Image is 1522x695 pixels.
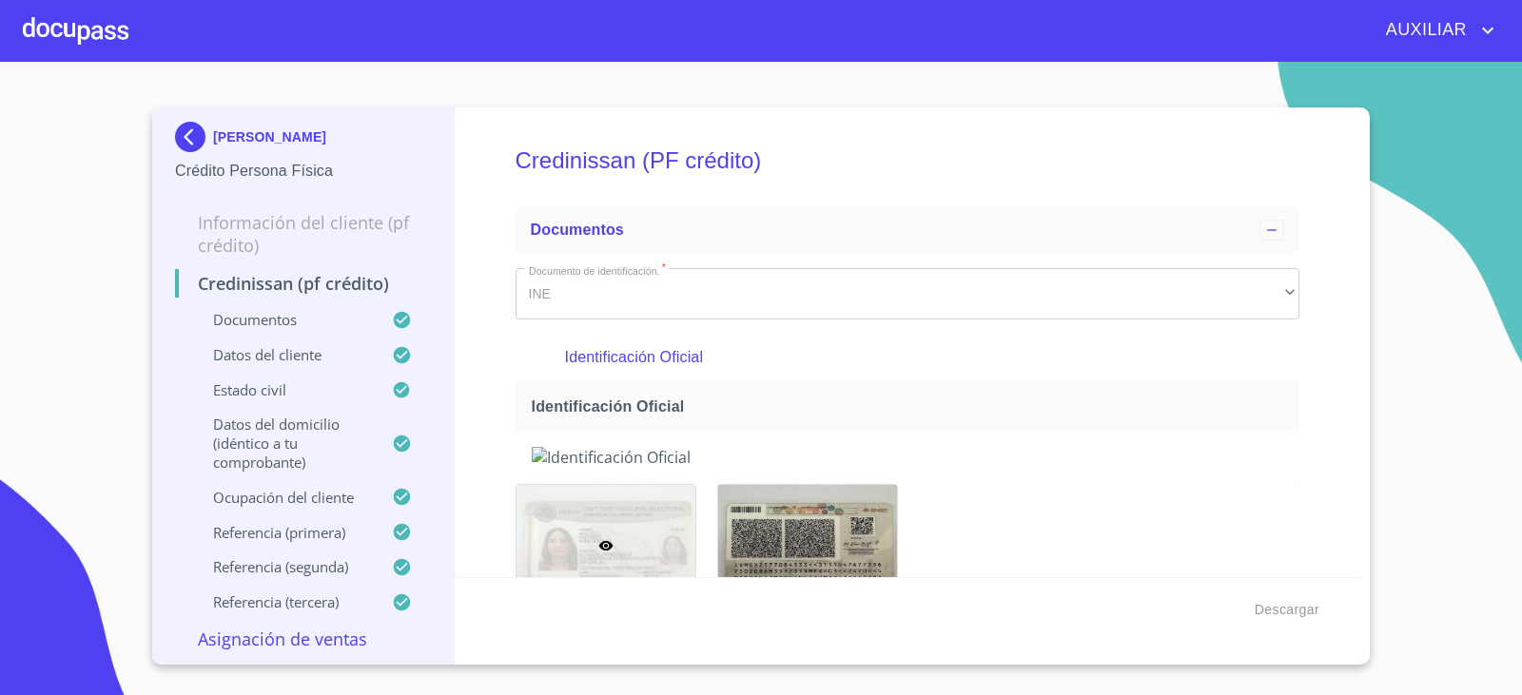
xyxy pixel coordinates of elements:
[1372,15,1499,46] button: account of current user
[175,122,431,160] div: [PERSON_NAME]
[175,627,431,650] p: Asignación de Ventas
[516,207,1300,253] div: Documentos
[516,122,1300,200] h5: Credinissan (PF crédito)
[175,523,392,542] p: Referencia (primera)
[175,380,392,399] p: Estado civil
[175,160,431,183] p: Crédito Persona Física
[213,129,326,145] p: [PERSON_NAME]
[175,211,431,257] p: Información del cliente (PF crédito)
[175,272,431,295] p: Credinissan (PF crédito)
[1247,592,1327,627] button: Descargar
[175,415,392,472] p: Datos del domicilio (idéntico a tu comprobante)
[175,488,392,507] p: Ocupación del Cliente
[175,122,213,152] img: Docupass spot blue
[175,310,392,329] p: Documentos
[175,557,392,576] p: Referencia (segunda)
[1255,598,1319,622] span: Descargar
[532,396,1292,416] span: Identificación Oficial
[516,268,1300,319] div: INE
[531,222,624,238] span: Documentos
[565,346,1250,369] p: Identificación Oficial
[718,485,897,607] img: Identificación Oficial
[532,447,1284,468] img: Identificación Oficial
[1372,15,1476,46] span: AUXILIAR
[175,345,392,364] p: Datos del cliente
[175,592,392,611] p: Referencia (tercera)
